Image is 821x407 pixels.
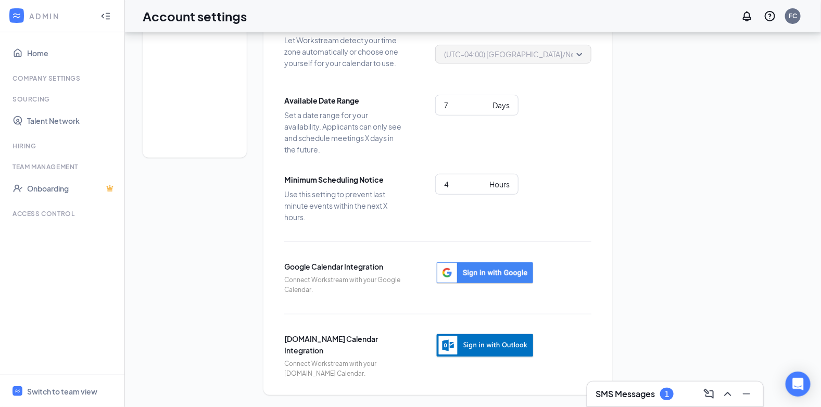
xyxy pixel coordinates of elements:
[738,386,755,402] button: Minimize
[12,74,114,83] div: Company Settings
[14,388,21,395] svg: WorkstreamLogo
[722,388,734,400] svg: ChevronUp
[11,10,22,21] svg: WorkstreamLogo
[100,11,111,21] svg: Collapse
[786,372,811,397] div: Open Intercom Messenger
[284,261,404,272] span: Google Calendar Integration
[29,11,91,21] div: ADMIN
[489,179,510,190] div: Hours
[284,34,404,69] span: Let Workstream detect your time zone automatically or choose one yourself for your calendar to use.
[703,388,715,400] svg: ComposeMessage
[284,109,404,155] span: Set a date range for your availability. Applicants can only see and schedule meetings X days in t...
[665,390,669,399] div: 1
[741,10,753,22] svg: Notifications
[284,188,404,223] span: Use this setting to prevent last minute events within the next X hours.
[719,386,736,402] button: ChevronUp
[284,174,404,185] span: Minimum Scheduling Notice
[789,11,797,20] div: FC
[492,99,510,111] div: Days
[596,388,655,400] h3: SMS Messages
[27,43,116,63] a: Home
[764,10,776,22] svg: QuestionInfo
[284,359,404,379] span: Connect Workstream with your [DOMAIN_NAME] Calendar.
[143,7,247,25] h1: Account settings
[27,178,116,199] a: OnboardingCrown
[701,386,717,402] button: ComposeMessage
[284,275,404,295] span: Connect Workstream with your Google Calendar.
[284,95,404,106] span: Available Date Range
[12,95,114,104] div: Sourcing
[27,110,116,131] a: Talent Network
[284,333,404,356] span: [DOMAIN_NAME] Calendar Integration
[27,386,97,397] div: Switch to team view
[12,162,114,171] div: Team Management
[740,388,753,400] svg: Minimize
[12,142,114,150] div: Hiring
[444,46,651,62] span: (UTC-04:00) [GEOGRAPHIC_DATA]/New_York - Eastern Time
[12,209,114,218] div: Access control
